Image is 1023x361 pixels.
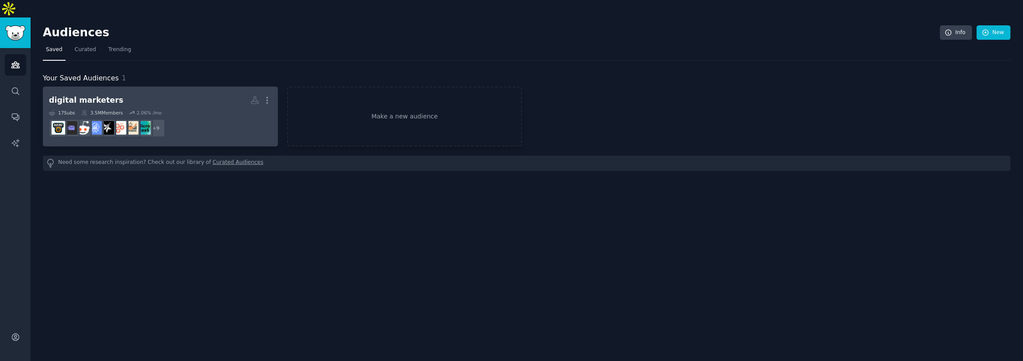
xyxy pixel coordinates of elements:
div: 3.5M Members [81,110,123,116]
span: Saved [46,46,62,54]
a: Info [940,25,972,40]
span: Curated [75,46,96,54]
img: SaaSSales [88,121,102,135]
img: GummySearch logo [5,25,25,41]
img: SaaSMarketing [101,121,114,135]
span: 1 [122,74,126,82]
span: Trending [108,46,131,54]
img: OutreachHPG [52,121,65,135]
img: EmailOutreach [64,121,77,135]
a: Curated Audiences [213,159,264,168]
div: + 9 [147,119,165,137]
div: 2.06 % /mo [137,110,162,116]
span: Your Saved Audiences [43,73,119,84]
div: 17 Sub s [49,110,75,116]
div: digital marketers [49,95,123,106]
img: sales [76,121,90,135]
img: microsaas [137,121,151,135]
a: Saved [43,43,66,61]
img: salestechniques [125,121,139,135]
a: New [977,25,1011,40]
a: Curated [72,43,99,61]
h2: Audiences [43,26,940,40]
div: Need some research inspiration? Check out our library of [43,156,1011,171]
a: Make a new audience [287,87,522,146]
a: digital marketers17Subs3.5MMembers2.06% /mo+9microsaassalestechniquesGrowthHackingSaaSMarketingSa... [43,87,278,146]
img: GrowthHacking [113,121,126,135]
a: Trending [105,43,134,61]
